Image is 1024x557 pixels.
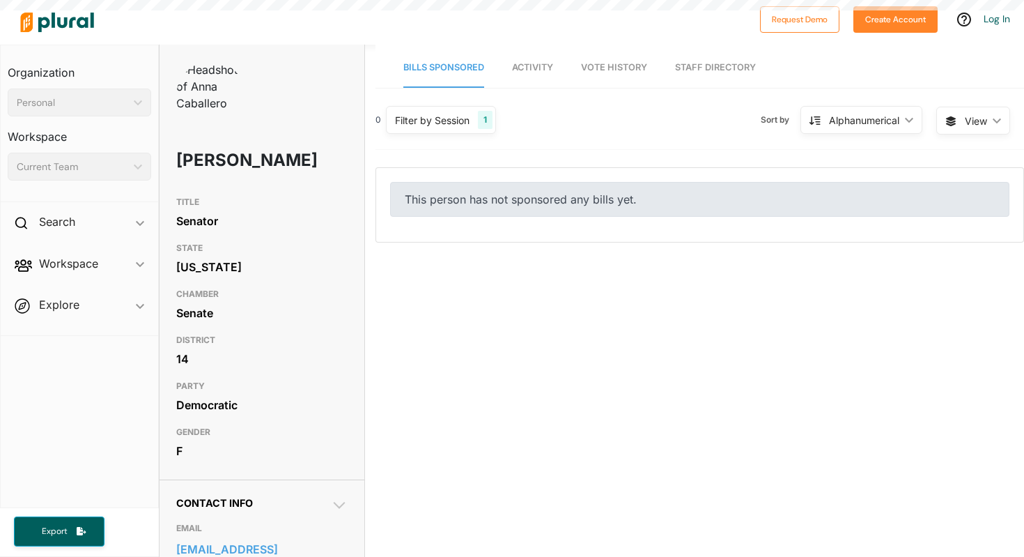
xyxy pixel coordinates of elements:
[853,11,938,26] a: Create Account
[675,48,756,88] a: Staff Directory
[984,13,1010,25] a: Log In
[176,286,347,303] h3: CHAMBER
[581,62,647,73] span: Vote History
[760,6,839,33] button: Request Demo
[176,240,347,257] h3: STATE
[176,395,347,415] div: Democratic
[39,214,75,229] h2: Search
[32,526,77,537] span: Export
[17,160,128,174] div: Current Team
[403,48,484,88] a: Bills Sponsored
[176,497,253,509] span: Contact Info
[965,114,987,128] span: View
[176,332,347,349] h3: DISTRICT
[176,257,347,277] div: [US_STATE]
[8,52,151,83] h3: Organization
[176,520,347,537] h3: EMAIL
[17,96,128,110] div: Personal
[176,61,246,112] img: Headshot of Anna Caballero
[853,6,938,33] button: Create Account
[176,349,347,369] div: 14
[829,113,899,128] div: Alphanumerical
[176,139,279,181] h1: [PERSON_NAME]
[176,211,347,231] div: Senator
[390,182,1009,217] div: This person has not sponsored any bills yet.
[176,378,347,395] h3: PARTY
[761,114,800,126] span: Sort by
[176,194,347,211] h3: TITLE
[581,48,647,88] a: Vote History
[176,303,347,323] div: Senate
[512,48,553,88] a: Activity
[760,11,839,26] a: Request Demo
[478,111,492,129] div: 1
[8,116,151,147] h3: Workspace
[176,441,347,461] div: F
[14,517,104,547] button: Export
[512,62,553,73] span: Activity
[403,62,484,73] span: Bills Sponsored
[375,114,381,126] div: 0
[176,424,347,441] h3: GENDER
[395,113,470,128] div: Filter by Session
